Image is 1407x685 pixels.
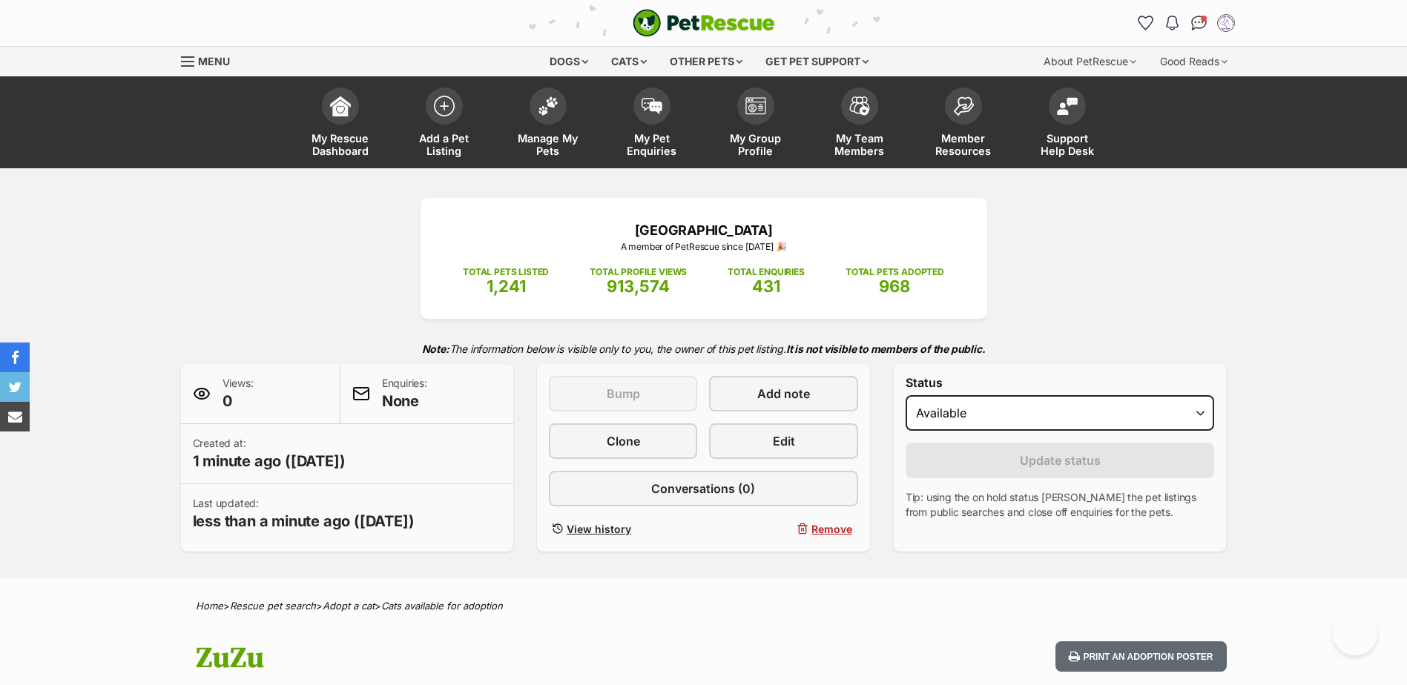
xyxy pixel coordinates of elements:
[193,496,415,532] p: Last updated:
[642,98,662,114] img: pet-enquiries-icon-7e3ad2cf08bfb03b45e93fb7055b45f3efa6380592205ae92323e6603595dc1f.svg
[549,423,697,459] a: Clone
[159,600,1249,612] div: > > >
[633,9,775,37] a: PetRescue
[879,277,910,296] span: 968
[230,600,316,612] a: Rescue pet search
[1219,16,1233,30] img: Maryborough Animal Refuge & Pet Boarding profile pic
[382,376,427,411] p: Enquiries:
[496,80,600,168] a: Manage My Pets
[633,9,775,37] img: logo-cat-932fe2b9b8326f06289b0f2fb663e598f794de774fb13d1741a6617ecf9a85b4.svg
[757,385,810,403] span: Add note
[786,342,986,355] strong: It is not visible to members of the public.
[1134,11,1158,35] a: Favourites
[1057,97,1078,115] img: help-desk-icon-fdf02630f3aa405de69fd3d07c3f3aa587a6932b1a1747fa1d2bba05be0121f9.svg
[382,391,427,411] span: None
[463,265,549,279] p: TOTAL PETS LISTED
[434,96,455,116] img: add-pet-listing-icon-0afa8454b4691262ce3f59096e99ab1cd57d4a30225e0717b998d2c9b9846f56.svg
[1150,47,1238,76] div: Good Reads
[538,96,558,116] img: manage-my-pets-icon-02211641906a0b7f246fdf0571729dbe1e7629f14944591b6c1af311fb30b64b.svg
[411,132,478,157] span: Add a Pet Listing
[953,96,974,116] img: member-resources-icon-8e73f808a243e03378d46382f2149f9095a855e16c252ad45f914b54edf8863c.svg
[607,432,640,450] span: Clone
[1333,611,1377,655] iframe: Help Scout Beacon - Open
[906,443,1215,478] button: Update status
[1187,11,1211,35] a: Conversations
[223,391,254,411] span: 0
[443,240,965,254] p: A member of PetRescue since [DATE] 🎉
[728,265,804,279] p: TOTAL ENQUIRIES
[1015,80,1119,168] a: Support Help Desk
[930,132,997,157] span: Member Resources
[1166,16,1178,30] img: notifications-46538b983faf8c2785f20acdc204bb7945ddae34d4c08c2a6579f10ce5e182be.svg
[659,47,753,76] div: Other pets
[826,132,893,157] span: My Team Members
[193,451,346,471] span: 1 minute ago ([DATE])
[1134,11,1238,35] ul: Account quick links
[651,480,755,497] span: Conversations (0)
[567,521,631,537] span: View history
[704,80,808,168] a: My Group Profile
[1214,11,1238,35] button: My account
[196,641,823,675] h1: ZuZu
[912,80,1015,168] a: Member Resources
[1055,641,1226,672] button: Print an adoption poster
[607,277,670,296] span: 913,574
[846,265,944,279] p: TOTAL PETS ADOPTED
[752,277,780,296] span: 431
[607,385,640,403] span: Bump
[849,96,870,116] img: team-members-icon-5396bd8760b3fe7c0b43da4ab00e1e3bb1a5d9ba89233759b79545d2d3fc5d0d.svg
[773,432,795,450] span: Edit
[590,265,687,279] p: TOTAL PROFILE VIEWS
[307,132,374,157] span: My Rescue Dashboard
[539,47,599,76] div: Dogs
[709,423,857,459] a: Edit
[1020,451,1101,469] span: Update status
[906,490,1215,520] p: Tip: using the on hold status [PERSON_NAME] the pet listings from public searches and close off e...
[745,97,766,115] img: group-profile-icon-3fa3cf56718a62981997c0bc7e787c4b2cf8bcc04b72c1350f741eb67cf2f40e.svg
[392,80,496,168] a: Add a Pet Listing
[811,521,852,537] span: Remove
[289,80,392,168] a: My Rescue Dashboard
[549,471,858,506] a: Conversations (0)
[1191,16,1207,30] img: chat-41dd97257d64d25036548639549fe6c8038ab92f7586957e7f3b1b290dea8141.svg
[198,55,230,67] span: Menu
[549,376,697,411] button: Bump
[181,47,240,73] a: Menu
[381,600,503,612] a: Cats available for adoption
[181,334,1227,364] p: The information below is visible only to you, the owner of this pet listing.
[601,47,657,76] div: Cats
[906,376,1215,389] label: Status
[709,376,857,411] a: Add note
[1161,11,1184,35] button: Notifications
[323,600,375,612] a: Adopt a cat
[619,132,685,157] span: My Pet Enquiries
[223,376,254,411] p: Views:
[808,80,912,168] a: My Team Members
[443,220,965,240] p: [GEOGRAPHIC_DATA]
[515,132,581,157] span: Manage My Pets
[549,518,697,540] a: View history
[600,80,704,168] a: My Pet Enquiries
[722,132,789,157] span: My Group Profile
[193,511,415,532] span: less than a minute ago ([DATE])
[1034,132,1101,157] span: Support Help Desk
[487,277,526,296] span: 1,241
[196,600,223,612] a: Home
[193,436,346,471] p: Created at:
[755,47,879,76] div: Get pet support
[1033,47,1147,76] div: About PetRescue
[422,342,449,355] strong: Note:
[709,518,857,540] button: Remove
[330,96,351,116] img: dashboard-icon-eb2f2d2d3e046f16d808141f083e7271f6b2e854fb5c12c21221c1fb7104beca.svg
